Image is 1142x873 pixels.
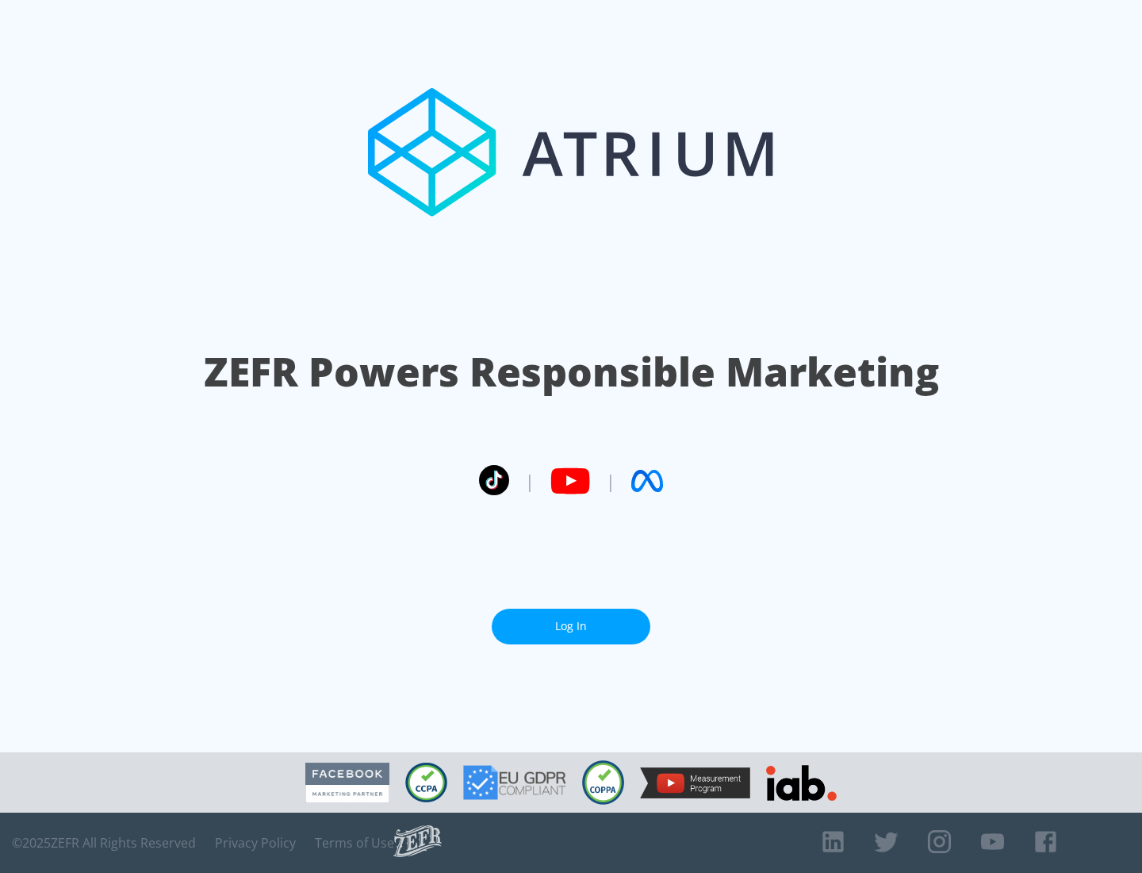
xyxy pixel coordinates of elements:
img: YouTube Measurement Program [640,767,750,798]
span: © 2025 ZEFR All Rights Reserved [12,835,196,851]
img: COPPA Compliant [582,760,624,805]
span: | [525,469,535,493]
img: Facebook Marketing Partner [305,763,389,803]
h1: ZEFR Powers Responsible Marketing [204,344,939,399]
a: Terms of Use [315,835,394,851]
img: CCPA Compliant [405,763,447,802]
img: GDPR Compliant [463,765,566,800]
a: Log In [492,609,650,644]
span: | [606,469,615,493]
img: IAB [766,765,837,801]
a: Privacy Policy [215,835,296,851]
